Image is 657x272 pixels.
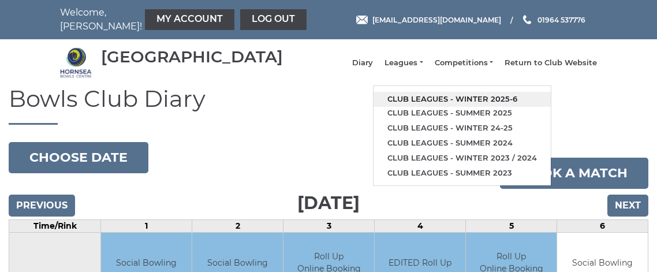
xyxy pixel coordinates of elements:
[356,14,501,25] a: Email [EMAIL_ADDRESS][DOMAIN_NAME]
[372,15,501,24] span: [EMAIL_ADDRESS][DOMAIN_NAME]
[283,220,375,233] td: 3
[240,9,307,30] a: Log out
[60,6,274,33] nav: Welcome, [PERSON_NAME]!
[9,86,648,125] h1: Bowls Club Diary
[356,16,368,24] img: Email
[9,220,101,233] td: Time/Rink
[374,166,551,181] a: Club leagues - Summer 2023
[101,220,192,233] td: 1
[523,15,531,24] img: Phone us
[385,58,423,68] a: Leagues
[374,106,551,121] a: Club leagues - Summer 2025
[466,220,557,233] td: 5
[101,48,283,66] div: [GEOGRAPHIC_DATA]
[9,142,148,173] button: Choose date
[352,58,373,68] a: Diary
[505,58,597,68] a: Return to Club Website
[500,158,648,189] a: Book a match
[192,220,283,233] td: 2
[374,151,551,166] a: Club leagues - Winter 2023 / 2024
[557,220,648,233] td: 6
[607,195,648,217] input: Next
[60,47,92,79] img: Hornsea Bowls Centre
[9,195,75,217] input: Previous
[521,14,585,25] a: Phone us 01964 537776
[375,220,466,233] td: 4
[537,15,585,24] span: 01964 537776
[374,136,551,151] a: Club leagues - Summer 2024
[145,9,234,30] a: My Account
[435,58,493,68] a: Competitions
[373,85,551,185] ul: Leagues
[374,92,551,107] a: Club leagues - Winter 2025-6
[374,121,551,136] a: Club leagues - Winter 24-25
